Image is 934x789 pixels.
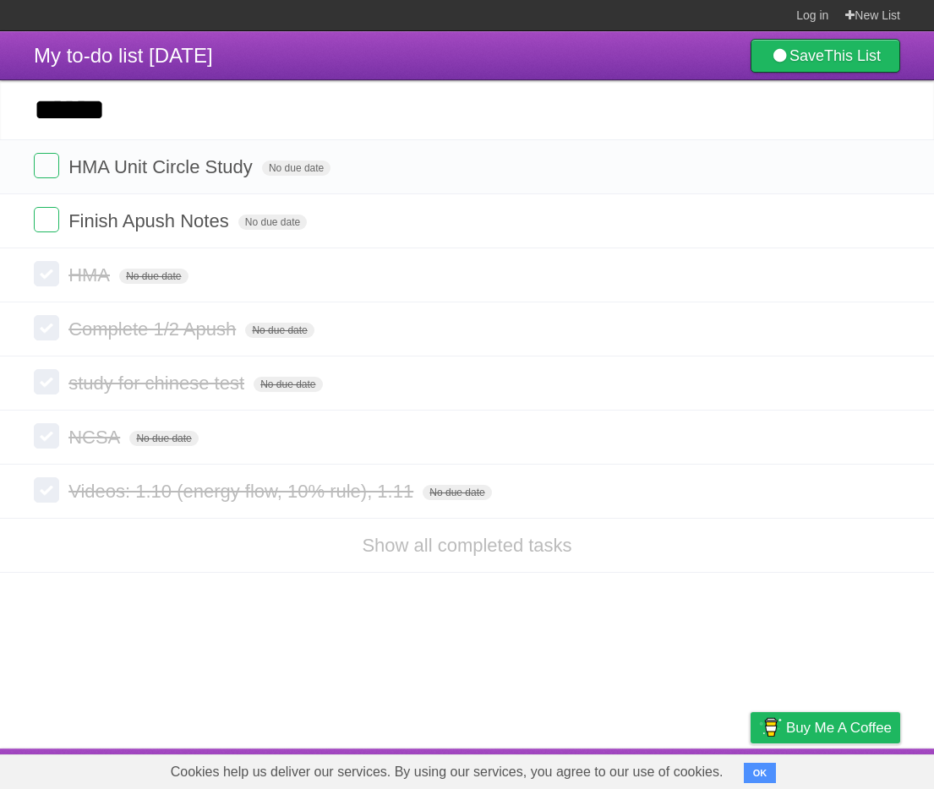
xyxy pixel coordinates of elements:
label: Done [34,423,59,449]
label: Done [34,207,59,232]
span: HMA Unit Circle Study [68,156,257,177]
label: Done [34,369,59,394]
span: study for chinese test [68,373,249,394]
label: Done [34,261,59,286]
span: No due date [254,377,322,392]
span: No due date [119,269,188,284]
b: This List [824,47,881,64]
span: Buy me a coffee [786,713,892,743]
a: Terms [671,753,708,785]
a: Privacy [729,753,773,785]
label: Done [34,477,59,503]
button: OK [744,763,777,783]
span: No due date [245,323,314,338]
span: No due date [238,215,307,230]
span: NCSA [68,427,124,448]
span: Videos: 1.10 (energy flow, 10% rule), 1.11 [68,481,418,502]
a: Show all completed tasks [362,535,571,556]
a: Developers [582,753,650,785]
span: No due date [423,485,491,500]
span: Cookies help us deliver our services. By using our services, you agree to our use of cookies. [154,755,740,789]
label: Done [34,315,59,340]
span: Finish Apush Notes [68,210,233,231]
a: About [526,753,561,785]
a: Suggest a feature [794,753,900,785]
span: HMA [68,264,114,286]
span: No due date [262,161,330,176]
a: Buy me a coffee [751,712,900,743]
label: Done [34,153,59,178]
span: Complete 1/2 Apush [68,318,240,340]
span: No due date [129,431,198,446]
img: Buy me a coffee [759,713,782,742]
a: SaveThis List [751,39,900,73]
span: My to-do list [DATE] [34,44,213,67]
